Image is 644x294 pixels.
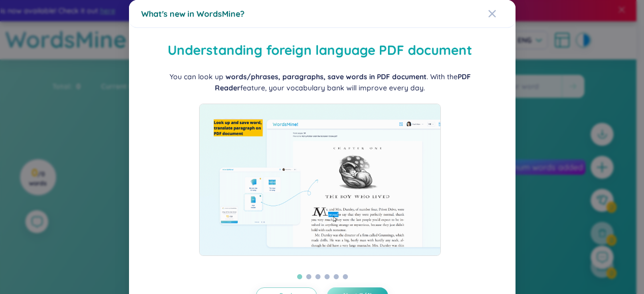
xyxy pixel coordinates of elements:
span: You can look up . With the feature, your vocabulary bank will improve every day. [169,72,470,92]
button: 2 [306,274,311,279]
div: What's new in WordsMine? [141,8,503,19]
b: PDF Reader [215,72,471,92]
button: 6 [343,274,348,279]
button: 1 [297,274,302,279]
button: 5 [334,274,339,279]
b: words/phrases, paragraphs, save words in PDF document [225,72,426,81]
button: 4 [325,274,330,279]
h2: Understanding foreign language PDF document [141,40,499,61]
button: 3 [315,274,320,279]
